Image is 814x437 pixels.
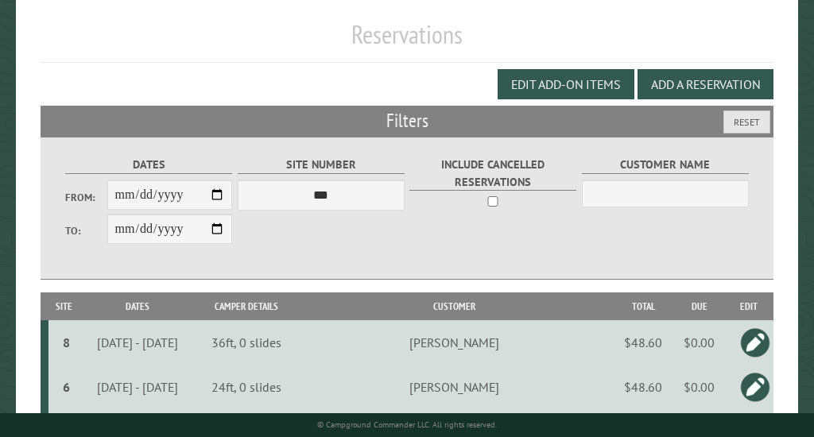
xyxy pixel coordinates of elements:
td: [PERSON_NAME] [297,320,611,365]
label: Customer Name [582,156,749,174]
div: 6 [55,379,77,395]
td: 24ft, 0 slides [196,365,297,409]
div: [DATE] - [DATE] [83,379,193,395]
label: From: [65,190,107,205]
td: [PERSON_NAME] [297,365,611,409]
td: $48.60 [611,365,675,409]
small: © Campground Commander LLC. All rights reserved. [317,420,497,430]
td: $0.00 [675,320,723,365]
h2: Filters [41,106,773,136]
th: Due [675,292,723,320]
th: Camper Details [196,292,297,320]
th: Dates [79,292,196,320]
button: Reset [723,110,770,133]
td: $48.60 [611,320,675,365]
button: Add a Reservation [638,69,773,99]
button: Edit Add-on Items [498,69,634,99]
h1: Reservations [41,19,773,63]
div: 8 [55,335,77,350]
label: Dates [65,156,232,174]
td: $0.00 [675,365,723,409]
th: Customer [297,292,611,320]
div: [DATE] - [DATE] [83,335,193,350]
label: Include Cancelled Reservations [409,156,576,191]
th: Edit [723,292,773,320]
th: Site [48,292,79,320]
label: To: [65,223,107,238]
label: Site Number [238,156,405,174]
td: 36ft, 0 slides [196,320,297,365]
th: Total [611,292,675,320]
